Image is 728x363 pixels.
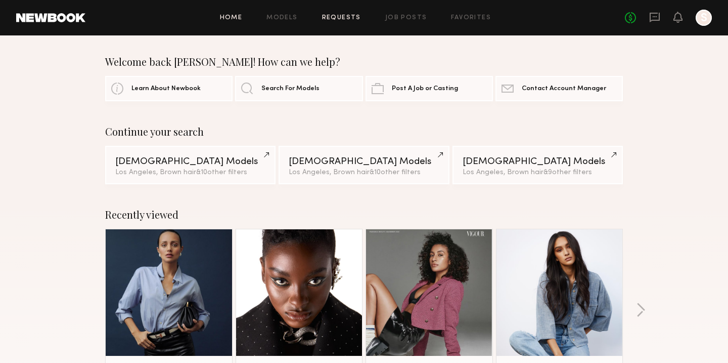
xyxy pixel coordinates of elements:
span: Contact Account Manager [522,86,606,92]
a: Favorites [451,15,491,21]
a: [DEMOGRAPHIC_DATA] ModelsLos Angeles, Brown hair&9other filters [452,146,623,184]
a: Learn About Newbook [105,76,233,101]
div: Continue your search [105,126,623,138]
div: Recently viewed [105,209,623,221]
a: Job Posts [385,15,427,21]
span: & 10 other filter s [370,169,421,176]
a: Home [220,15,243,21]
div: Los Angeles, Brown hair [115,169,265,176]
div: [DEMOGRAPHIC_DATA] Models [289,157,439,167]
div: [DEMOGRAPHIC_DATA] Models [115,157,265,167]
span: & 9 other filter s [543,169,592,176]
div: Welcome back [PERSON_NAME]! How can we help? [105,56,623,68]
div: Los Angeles, Brown hair [289,169,439,176]
div: [DEMOGRAPHIC_DATA] Models [463,157,613,167]
a: Post A Job or Casting [366,76,493,101]
a: [DEMOGRAPHIC_DATA] ModelsLos Angeles, Brown hair&10other filters [105,146,276,184]
span: Search For Models [261,86,320,92]
span: Learn About Newbook [131,86,201,92]
a: Search For Models [235,76,362,101]
a: Contact Account Manager [495,76,623,101]
a: Requests [322,15,361,21]
a: S [696,10,712,26]
a: Models [266,15,297,21]
span: Post A Job or Casting [392,86,458,92]
span: & 10 other filter s [196,169,247,176]
a: [DEMOGRAPHIC_DATA] ModelsLos Angeles, Brown hair&10other filters [279,146,449,184]
div: Los Angeles, Brown hair [463,169,613,176]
